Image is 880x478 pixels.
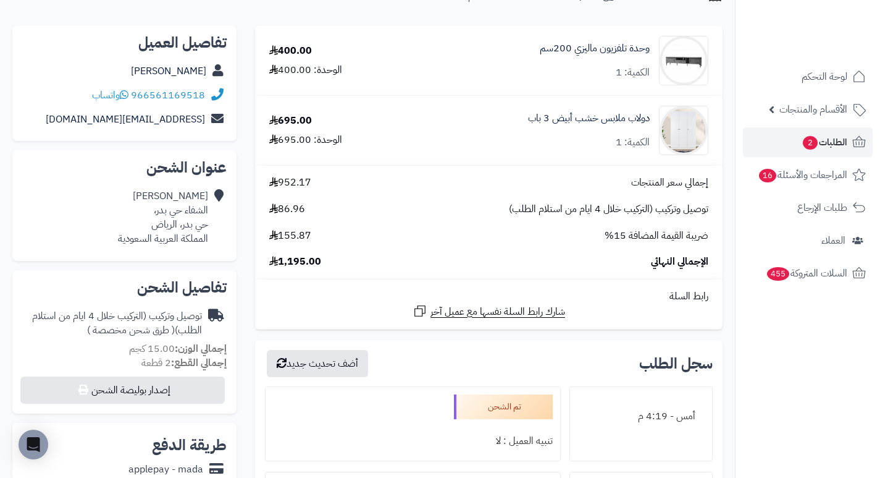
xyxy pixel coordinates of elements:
strong: إجمالي الوزن: [175,341,227,356]
span: 455 [766,267,790,281]
h2: تفاصيل الشحن [22,280,227,295]
h2: تفاصيل العميل [22,35,227,50]
button: إصدار بوليصة الشحن [20,377,225,404]
span: ضريبة القيمة المضافة 15% [605,229,708,243]
a: المراجعات والأسئلة16 [743,160,873,190]
div: الوحدة: 400.00 [269,63,342,77]
h2: عنوان الشحن [22,160,227,175]
span: 155.87 [269,229,311,243]
img: logo-2.png [796,9,868,35]
div: [PERSON_NAME] الشفاء حي بدر، حي بدر، الرياض المملكة العربية السعودية [118,189,208,245]
span: العملاء [821,232,845,249]
div: تم الشحن [454,395,553,419]
a: لوحة التحكم [743,62,873,92]
img: 1753186020-1-90x90.jpg [660,106,708,155]
img: 1739781919-220601011421-90x90.jpg [660,36,708,85]
div: توصيل وتركيب (التركيب خلال 4 ايام من استلام الطلب) [22,309,202,338]
span: لوحة التحكم [802,68,847,85]
a: السلات المتروكة455 [743,258,873,288]
div: 400.00 [269,44,312,58]
span: 86.96 [269,202,305,216]
span: السلات المتروكة [766,265,847,282]
a: طلبات الإرجاع [743,193,873,223]
small: 15.00 كجم [129,341,227,356]
h2: طريقة الدفع [152,438,227,453]
span: شارك رابط السلة نفسها مع عميل آخر [430,305,565,319]
div: الكمية: 1 [616,66,650,80]
span: إجمالي سعر المنتجات [631,176,708,190]
a: وحدة تلفزيون ماليزي 200سم [540,41,650,56]
a: دولاب ملابس خشب أبيض 3 باب [528,111,650,126]
span: 952.17 [269,176,311,190]
h3: سجل الطلب [639,356,713,371]
div: الوحدة: 695.00 [269,133,342,147]
div: أمس - 4:19 م [577,404,705,429]
span: الإجمالي النهائي [651,255,708,269]
a: شارك رابط السلة نفسها مع عميل آخر [413,304,565,319]
a: [PERSON_NAME] [131,64,206,79]
div: 695.00 [269,114,312,128]
span: ( طرق شحن مخصصة ) [87,323,175,338]
strong: إجمالي القطع: [171,356,227,370]
button: أضف تحديث جديد [267,350,368,377]
div: applepay - mada [128,463,203,477]
span: طلبات الإرجاع [797,199,847,216]
span: الطلبات [802,134,847,151]
span: 16 [758,168,777,183]
a: العملاء [743,226,873,255]
small: 2 قطعة [141,356,227,370]
span: توصيل وتركيب (التركيب خلال 4 ايام من استلام الطلب) [509,202,708,216]
div: Open Intercom Messenger [19,430,48,459]
a: 966561169518 [131,88,205,103]
a: الطلبات2 [743,127,873,157]
div: الكمية: 1 [616,135,650,150]
span: 2 [802,135,818,150]
div: تنبيه العميل : لا [273,429,552,453]
span: 1,195.00 [269,255,321,269]
span: المراجعات والأسئلة [758,166,847,184]
a: [EMAIL_ADDRESS][DOMAIN_NAME] [46,112,205,127]
span: الأقسام والمنتجات [779,101,847,118]
a: واتساب [92,88,128,103]
div: رابط السلة [260,289,718,304]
